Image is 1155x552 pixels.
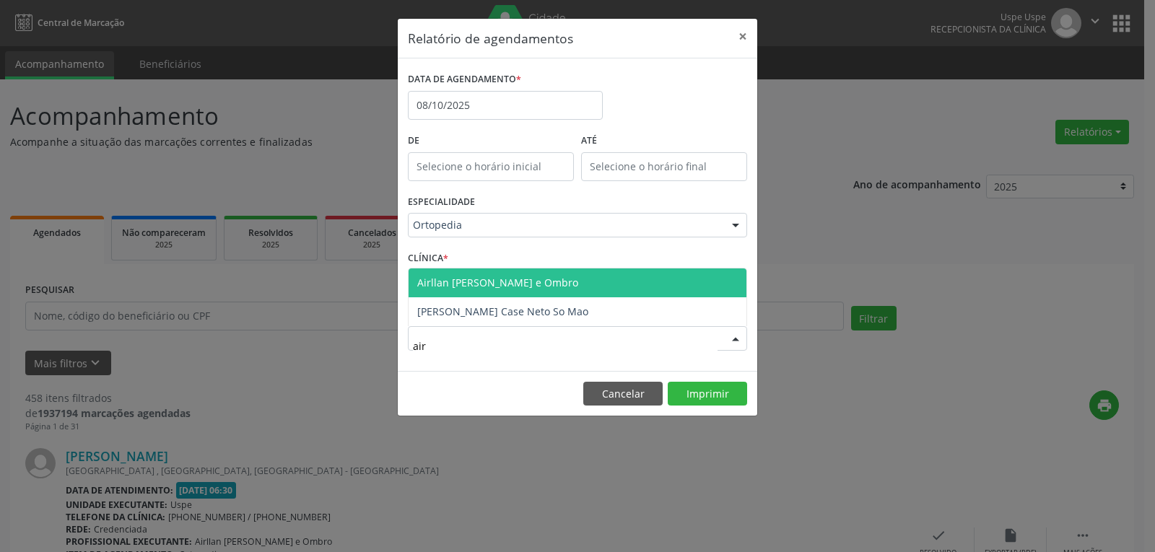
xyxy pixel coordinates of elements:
[408,130,574,152] label: De
[408,152,574,181] input: Selecione o horário inicial
[581,130,747,152] label: ATÉ
[408,191,475,214] label: ESPECIALIDADE
[417,276,578,289] span: Airllan [PERSON_NAME] e Ombro
[581,152,747,181] input: Selecione o horário final
[728,19,757,54] button: Close
[668,382,747,406] button: Imprimir
[417,305,588,318] span: [PERSON_NAME] Case Neto So Mao
[413,331,718,360] input: Selecione um profissional
[408,91,603,120] input: Selecione uma data ou intervalo
[408,69,521,91] label: DATA DE AGENDAMENTO
[583,382,663,406] button: Cancelar
[413,218,718,232] span: Ortopedia
[408,247,448,270] label: CLÍNICA
[408,29,573,48] h5: Relatório de agendamentos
